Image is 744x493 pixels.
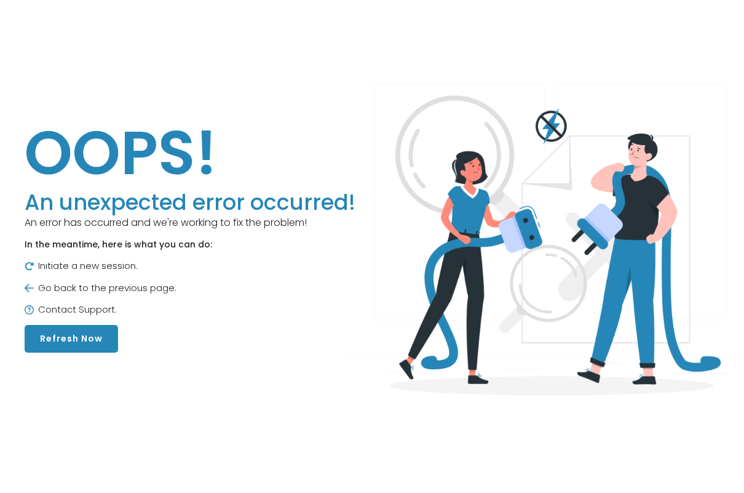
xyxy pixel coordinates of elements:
p: In the meantime, here is what you can do: [25,238,355,251]
p: Initiate a new session. [25,259,355,273]
button: Refresh Now [25,325,118,353]
p: Go back to the previous page. [25,281,355,295]
h1: OOPS! [25,116,355,190]
p: Contact Support. [25,303,355,317]
p: An error has occurred and we're working to fix the problem! [25,215,355,230]
h3: An unexpected error occurred! [25,190,355,215]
